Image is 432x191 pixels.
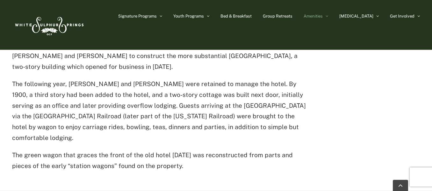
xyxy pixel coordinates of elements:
[12,79,310,143] p: The following year, [PERSON_NAME] and [PERSON_NAME] were retained to manage the hotel. By 1900, a...
[173,14,204,18] span: Youth Programs
[12,29,310,72] p: By the late 1800s, at least three small summer boarding houses were operating in the cove, capita...
[390,14,414,18] span: Get Involved
[12,150,310,172] p: The green wagon that graces the front of the old hotel [DATE] was reconstructed from parts and pi...
[118,14,157,18] span: Signature Programs
[339,14,373,18] span: [MEDICAL_DATA]
[12,10,85,40] img: White Sulphur Springs Logo
[263,14,292,18] span: Group Retreats
[304,14,323,18] span: Amenities
[220,14,252,18] span: Bed & Breakfast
